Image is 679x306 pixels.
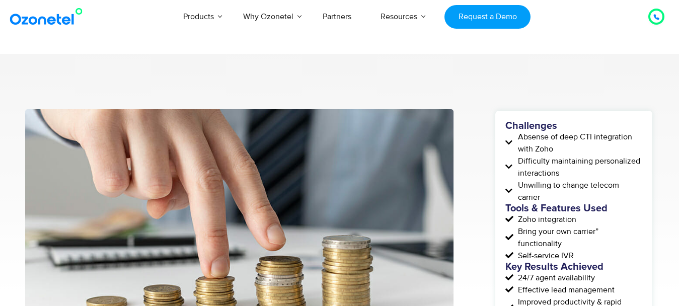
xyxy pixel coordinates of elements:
[505,262,642,272] h5: Key Results Achieved
[444,5,531,29] a: Request a Demo
[505,121,642,131] h5: Challenges
[515,272,595,284] span: 24/7 agent availability
[505,203,642,213] h5: Tools & Features Used
[515,250,574,262] span: Self-service IVR
[515,225,642,250] span: Bring your own carrier” functionality
[515,179,642,203] span: Unwilling to change telecom carrier
[515,284,615,296] span: Effective lead management
[515,131,642,155] span: Absense of deep CTI integration with Zoho
[515,155,642,179] span: Difficulty maintaining personalized interactions
[515,213,576,225] span: Zoho integration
